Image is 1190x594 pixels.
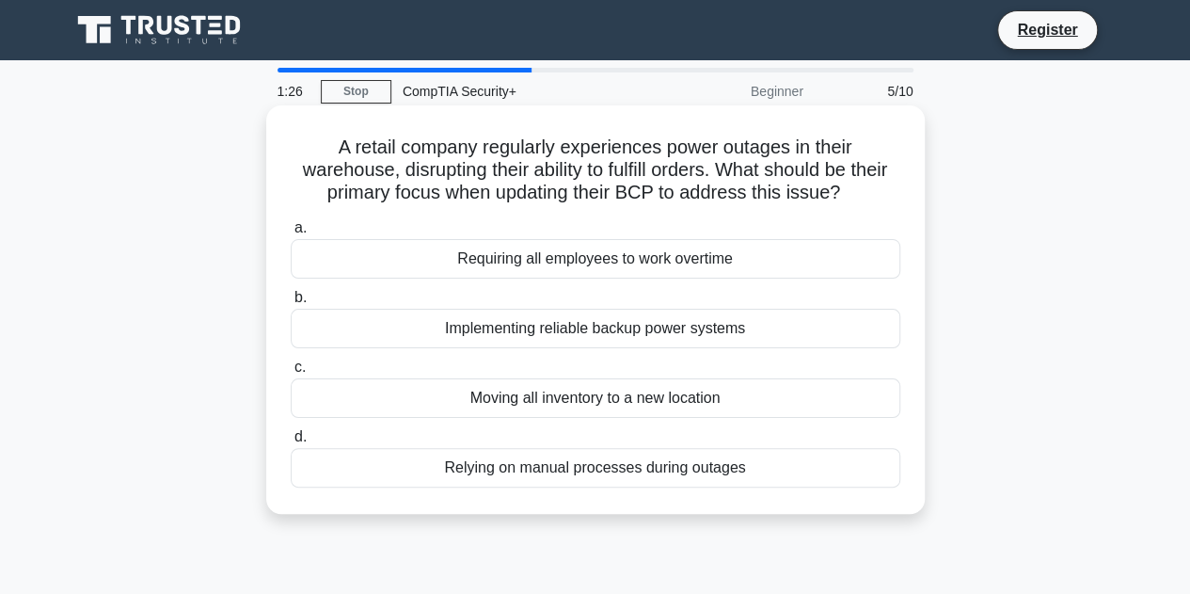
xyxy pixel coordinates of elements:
[291,309,900,348] div: Implementing reliable backup power systems
[294,289,307,305] span: b.
[321,80,391,104] a: Stop
[291,378,900,418] div: Moving all inventory to a new location
[650,72,815,110] div: Beginner
[291,239,900,279] div: Requiring all employees to work overtime
[815,72,925,110] div: 5/10
[291,448,900,488] div: Relying on manual processes during outages
[266,72,321,110] div: 1:26
[294,359,306,375] span: c.
[294,428,307,444] span: d.
[391,72,650,110] div: CompTIA Security+
[289,136,902,205] h5: A retail company regularly experiences power outages in their warehouse, disrupting their ability...
[294,219,307,235] span: a.
[1006,18,1088,41] a: Register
